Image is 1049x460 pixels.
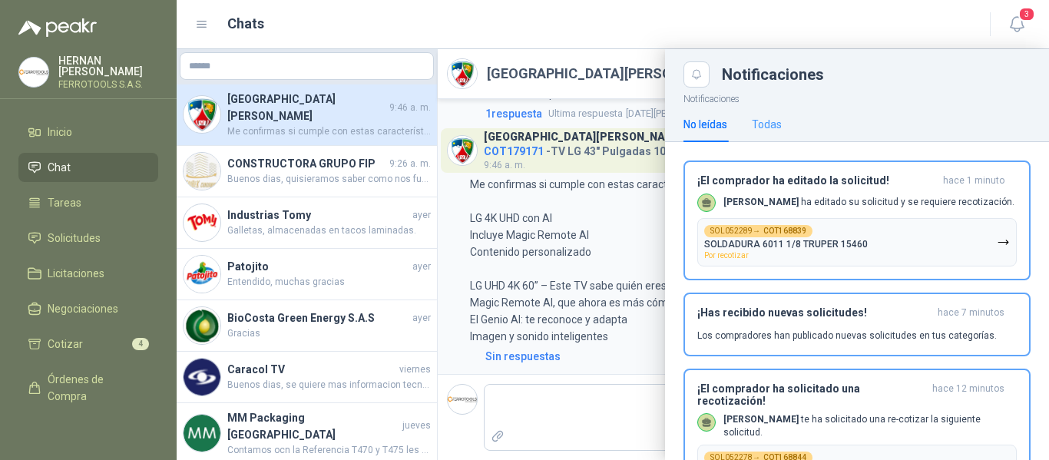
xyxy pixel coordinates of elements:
[58,55,158,77] p: HERNAN [PERSON_NAME]
[763,227,806,235] b: COT168839
[48,230,101,247] span: Solicitudes
[683,161,1031,280] button: ¡El comprador ha editado la solicitud!hace 1 minuto [PERSON_NAME] ha editado su solicitud y se re...
[48,300,118,317] span: Negociaciones
[697,382,926,407] h3: ¡El comprador ha solicitado una recotización!
[18,223,158,253] a: Solicitudes
[704,225,812,237] div: SOL052289 →
[722,67,1031,82] div: Notificaciones
[48,124,72,141] span: Inicio
[723,413,1017,439] p: te ha solicitado una re-cotizar la siguiente solicitud.
[18,117,158,147] a: Inicio
[18,188,158,217] a: Tareas
[704,251,749,260] span: Por recotizar
[723,196,1014,209] p: ha editado su solicitud y se requiere recotización.
[697,306,932,319] h3: ¡Has recibido nuevas solicitudes!
[704,239,868,250] p: SOLDADURA 6011 1/8 TRUPER 15460
[19,58,48,87] img: Company Logo
[943,174,1004,187] span: hace 1 minuto
[18,294,158,323] a: Negociaciones
[683,293,1031,356] button: ¡Has recibido nuevas solicitudes!hace 7 minutos Los compradores han publicado nuevas solicitudes ...
[227,13,264,35] h1: Chats
[18,18,97,37] img: Logo peakr
[723,414,799,425] b: [PERSON_NAME]
[58,80,158,89] p: FERROTOOLS S.A.S.
[18,259,158,288] a: Licitaciones
[938,306,1004,319] span: hace 7 minutos
[18,417,158,446] a: Remisiones
[665,88,1049,107] p: Notificaciones
[932,382,1004,407] span: hace 12 minutos
[683,116,727,133] div: No leídas
[48,371,144,405] span: Órdenes de Compra
[683,61,710,88] button: Close
[697,218,1017,266] button: SOL052289→COT168839SOLDADURA 6011 1/8 TRUPER 15460Por recotizar
[48,336,83,352] span: Cotizar
[48,265,104,282] span: Licitaciones
[18,153,158,182] a: Chat
[697,329,997,343] p: Los compradores han publicado nuevas solicitudes en tus categorías.
[1003,11,1031,38] button: 3
[752,116,782,133] div: Todas
[723,197,799,207] b: [PERSON_NAME]
[48,159,71,176] span: Chat
[48,194,81,211] span: Tareas
[1018,7,1035,22] span: 3
[18,329,158,359] a: Cotizar4
[18,365,158,411] a: Órdenes de Compra
[132,338,149,350] span: 4
[697,174,937,187] h3: ¡El comprador ha editado la solicitud!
